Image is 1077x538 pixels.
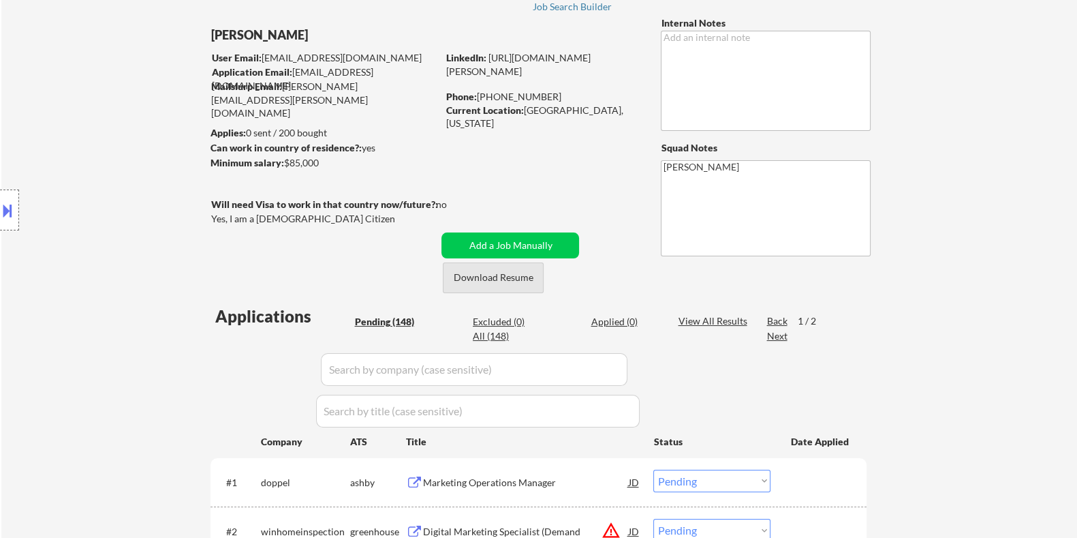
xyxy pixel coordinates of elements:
div: [EMAIL_ADDRESS][DOMAIN_NAME] [211,65,437,92]
strong: Mailslurp Email: [210,80,281,92]
div: Pending (148) [354,315,422,329]
div: yes [210,141,433,155]
div: ashby [349,476,405,490]
div: Job Search Builder [533,2,612,12]
strong: Phone: [446,91,476,102]
div: Back [766,314,788,328]
div: Date Applied [790,435,850,449]
div: doppel [260,476,349,490]
strong: Application Email: [211,66,292,78]
div: no [435,198,474,211]
div: [GEOGRAPHIC_DATA], [US_STATE] [446,104,638,130]
div: ATS [349,435,405,449]
button: Download Resume [443,263,544,293]
div: Yes, I am a [DEMOGRAPHIC_DATA] Citizen [210,212,441,226]
div: [PERSON_NAME][EMAIL_ADDRESS][PERSON_NAME][DOMAIN_NAME] [210,80,437,120]
div: [PERSON_NAME] [210,27,490,44]
div: Excluded (0) [473,315,541,329]
div: Applied (0) [591,315,659,329]
div: Internal Notes [661,16,871,30]
div: Status [653,429,770,453]
div: #1 [225,476,249,490]
div: [PHONE_NUMBER] [446,90,638,104]
div: Next [766,329,788,343]
div: Marketing Operations Manager [422,476,628,490]
input: Search by company (case sensitive) [321,353,627,386]
div: 1 / 2 [797,314,828,328]
div: JD [627,470,640,494]
strong: Current Location: [446,104,523,116]
div: Company [260,435,349,449]
a: Job Search Builder [533,1,612,15]
input: Search by title (case sensitive) [316,395,640,428]
button: Add a Job Manually [441,233,579,258]
div: Title [405,435,640,449]
strong: LinkedIn: [446,52,486,63]
div: View All Results [678,314,751,328]
strong: Minimum salary: [210,157,283,168]
div: [EMAIL_ADDRESS][DOMAIN_NAME] [211,51,437,65]
strong: Will need Visa to work in that country now/future?: [210,198,437,210]
a: [URL][DOMAIN_NAME][PERSON_NAME] [446,52,590,77]
div: Squad Notes [661,141,871,155]
div: $85,000 [210,156,437,170]
strong: User Email: [211,52,261,63]
div: All (148) [473,329,541,343]
strong: Can work in country of residence?: [210,142,361,153]
div: 0 sent / 200 bought [210,126,437,140]
div: Applications [215,308,349,325]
